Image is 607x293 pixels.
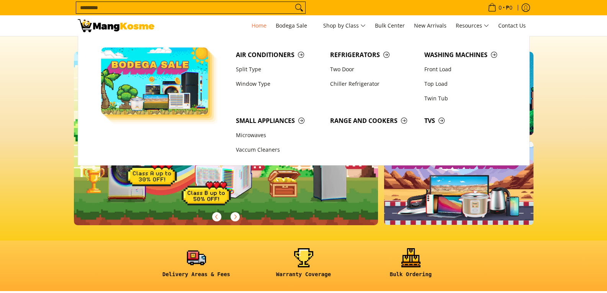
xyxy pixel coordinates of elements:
[227,208,244,225] button: Next
[252,22,267,29] span: Home
[420,77,515,91] a: Top Load
[276,21,314,31] span: Bodega Sale
[232,128,326,143] a: Microwaves
[326,113,420,128] a: Range and Cookers
[424,116,511,126] span: TVs
[498,22,526,29] span: Contact Us
[162,15,530,36] nav: Main Menu
[272,15,318,36] a: Bodega Sale
[254,248,353,284] a: <h6><strong>Warranty Coverage</strong></h6>
[456,21,489,31] span: Resources
[497,5,503,10] span: 0
[420,47,515,62] a: Washing Machines
[101,47,208,115] img: Bodega Sale
[147,248,246,284] a: <h6><strong>Delivery Areas & Fees</strong></h6>
[375,22,405,29] span: Bulk Center
[236,50,322,60] span: Air Conditioners
[420,91,515,106] a: Twin Tub
[326,47,420,62] a: Refrigerators
[232,77,326,91] a: Window Type
[232,113,326,128] a: Small Appliances
[330,116,417,126] span: Range and Cookers
[232,47,326,62] a: Air Conditioners
[293,2,305,13] button: Search
[326,77,420,91] a: Chiller Refrigerator
[414,22,447,29] span: New Arrivals
[319,15,370,36] a: Shop by Class
[326,62,420,77] a: Two Door
[371,15,409,36] a: Bulk Center
[424,50,511,60] span: Washing Machines
[420,113,515,128] a: TVs
[78,19,154,32] img: Mang Kosme: Your Home Appliances Warehouse Sale Partner!
[486,3,515,12] span: •
[208,208,225,225] button: Previous
[361,248,461,284] a: <h6><strong>Bulk Ordering</strong></h6>
[323,21,366,31] span: Shop by Class
[232,143,326,157] a: Vaccum Cleaners
[410,15,450,36] a: New Arrivals
[494,15,530,36] a: Contact Us
[236,116,322,126] span: Small Appliances
[232,62,326,77] a: Split Type
[420,62,515,77] a: Front Load
[248,15,270,36] a: Home
[74,52,403,237] a: More
[330,50,417,60] span: Refrigerators
[505,5,514,10] span: ₱0
[452,15,493,36] a: Resources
